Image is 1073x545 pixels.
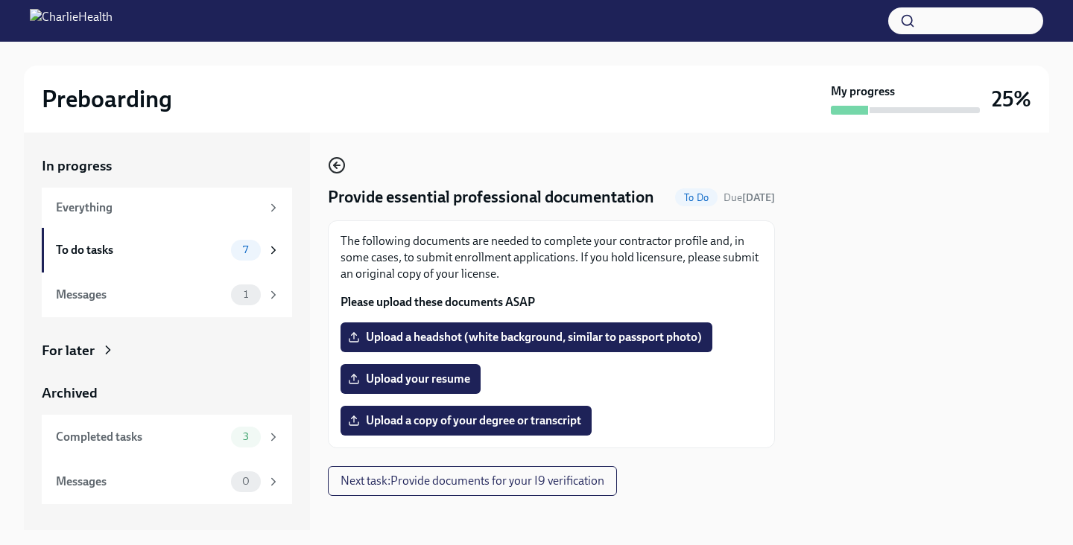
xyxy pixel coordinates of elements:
[341,474,604,488] span: Next task : Provide documents for your I9 verification
[235,289,257,300] span: 1
[56,242,225,258] div: To do tasks
[992,86,1031,112] h3: 25%
[42,188,292,228] a: Everything
[234,431,258,442] span: 3
[30,9,113,33] img: CharlieHealth
[742,191,775,204] strong: [DATE]
[42,341,292,360] a: For later
[351,413,581,428] span: Upload a copy of your degree or transcript
[42,341,95,360] div: For later
[42,272,292,317] a: Messages1
[56,200,261,216] div: Everything
[351,330,702,345] span: Upload a headshot (white background, similar to passport photo)
[724,191,775,205] span: September 3rd, 2025 09:00
[42,459,292,504] a: Messages0
[724,191,775,204] span: Due
[351,372,470,386] span: Upload your resume
[42,228,292,272] a: To do tasks7
[328,186,654,208] h4: Provide essential professional documentation
[341,233,762,282] p: The following documents are needed to complete your contractor profile and, in some cases, to sub...
[831,83,895,100] strong: My progress
[341,295,535,309] strong: Please upload these documents ASAP
[56,474,225,490] div: Messages
[56,287,225,303] div: Messages
[234,244,257,255] span: 7
[675,192,718,203] span: To Do
[42,84,172,114] h2: Preboarding
[42,156,292,176] a: In progress
[341,406,592,436] label: Upload a copy of your degree or transcript
[233,476,259,487] span: 0
[42,415,292,459] a: Completed tasks3
[328,466,617,496] button: Next task:Provide documents for your I9 verification
[341,322,712,352] label: Upload a headshot (white background, similar to passport photo)
[42,383,292,403] a: Archived
[341,364,481,394] label: Upload your resume
[56,429,225,445] div: Completed tasks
